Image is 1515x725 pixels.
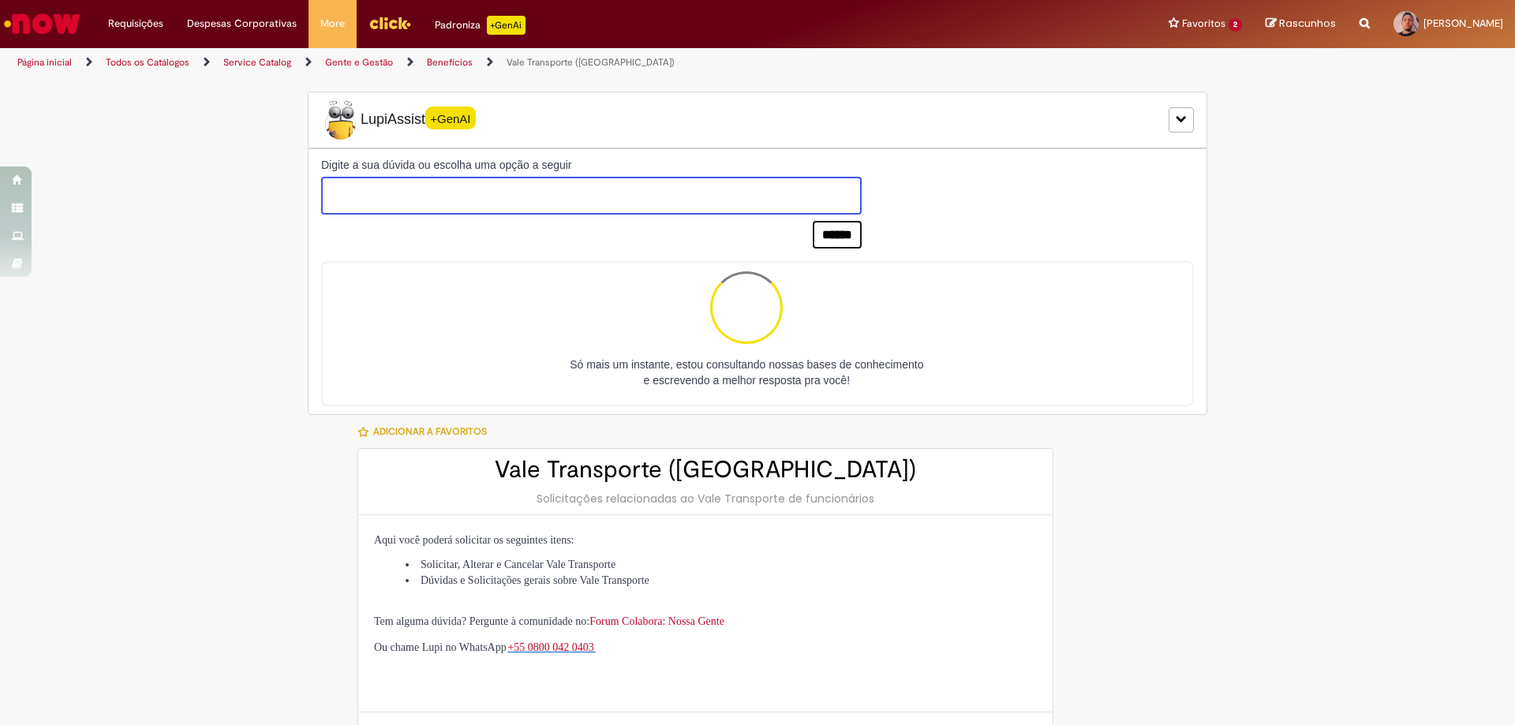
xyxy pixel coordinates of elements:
span: +GenAI [425,107,476,129]
span: Adicionar a Favoritos [373,426,487,439]
span: Requisições [108,16,163,32]
a: Página inicial [17,56,72,69]
a: Vale Transporte ([GEOGRAPHIC_DATA]) [507,56,675,69]
a: Forum Colabora: Nossa Gente [589,615,724,627]
a: Gente e Gestão [325,56,393,69]
span: +55 0800 042 0403 [507,641,593,653]
a: +55 0800 042 0403 [507,640,595,653]
span: LupiAssist [321,100,476,140]
div: Solicitações relacionadas ao Vale Transporte de funcionários [374,491,1037,506]
span: Tem alguma dúvida? Pergunte à comunidade no: [374,615,724,627]
ul: Trilhas de página [12,48,998,77]
label: Digite a sua dúvida ou escolha uma opção a seguir [321,157,862,173]
img: click_logo_yellow_360x200.png [368,11,411,35]
a: Benefícios [427,56,473,69]
button: Adicionar a Favoritos [357,415,496,448]
p: +GenAi [487,16,526,35]
span: 2 [1229,18,1242,32]
span: Favoritos [1182,16,1225,32]
span: Rascunhos [1279,16,1336,31]
span: [PERSON_NAME] [1423,17,1503,30]
a: Rascunhos [1266,17,1336,32]
span: Ou chame Lupi no WhatsApp [374,641,507,653]
span: Despesas Corporativas [187,16,297,32]
h2: Vale Transporte ([GEOGRAPHIC_DATA]) [374,457,1037,483]
li: Dúvidas e Solicitações gerais sobre Vale Transporte [406,573,1037,589]
img: Lupi [321,100,361,140]
a: Service Catalog [223,56,291,69]
span: More [320,16,345,32]
div: Padroniza [435,16,526,35]
div: LupiLupiAssist+GenAI [308,92,1207,148]
p: Só mais um instante, estou consultando nossas bases de conhecimento e escrevendo a melhor respost... [331,357,1162,388]
li: Solicitar, Alterar e Cancelar Vale Transporte [406,557,1037,573]
span: Aqui você poderá solicitar os seguintes itens: [374,534,574,546]
img: ServiceNow [2,8,83,39]
a: Todos os Catálogos [106,56,189,69]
